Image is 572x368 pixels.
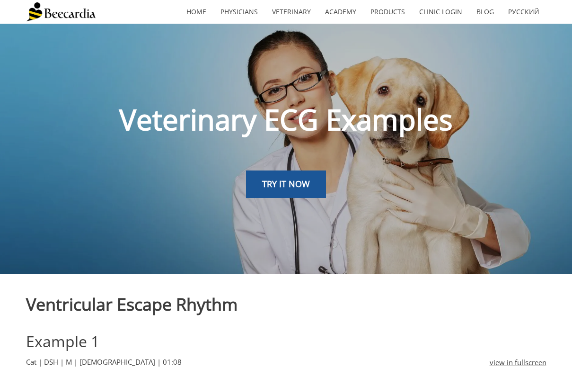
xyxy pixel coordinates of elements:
span: Example 1 [26,331,99,351]
a: Русский [501,1,546,23]
a: Clinic Login [412,1,469,23]
a: Products [363,1,412,23]
a: Blog [469,1,501,23]
a: TRY IT NOW [246,171,326,198]
a: Veterinary [265,1,318,23]
span: TRY IT NOW [262,178,310,189]
span: Veterinary ECG Examples [119,100,453,139]
a: Physicians [213,1,265,23]
p: Cat | DSH | M | [DEMOGRAPHIC_DATA] | 01:08 [26,356,468,368]
a: home [179,1,213,23]
a: view in fullscreen [490,357,546,368]
img: Beecardia [26,2,96,21]
span: Ventricular Escape Rhythm [26,293,238,316]
a: Academy [318,1,363,23]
